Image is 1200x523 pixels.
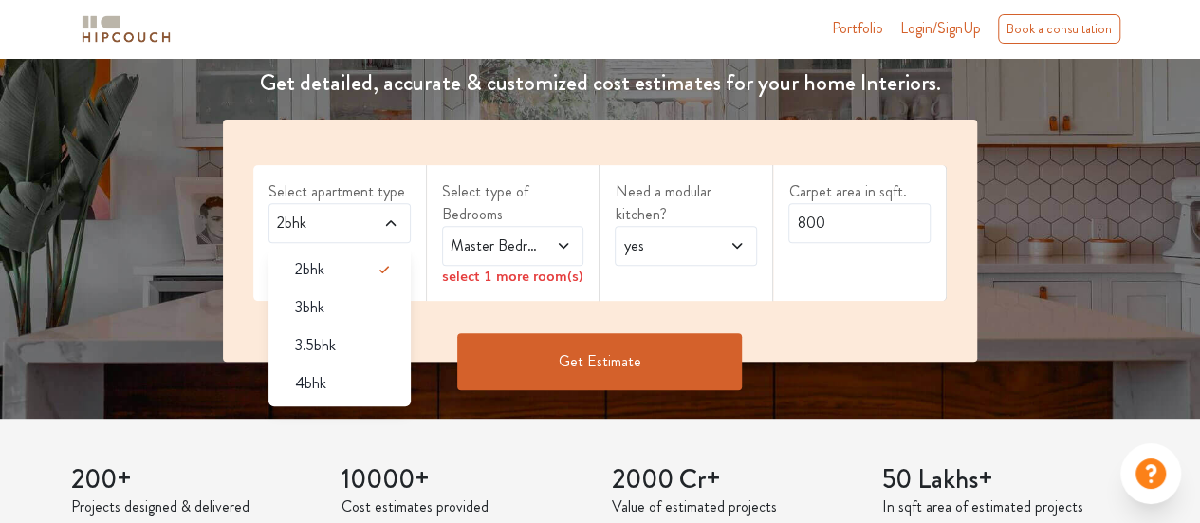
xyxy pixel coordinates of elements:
a: Portfolio [832,17,883,40]
span: 2bhk [273,212,367,234]
div: Book a consultation [998,14,1120,44]
span: yes [619,234,713,257]
h3: 2000 Cr+ [612,464,859,496]
label: Need a modular kitchen? [615,180,757,226]
span: logo-horizontal.svg [79,8,174,50]
label: Carpet area in sqft. [788,180,931,203]
h3: 200+ [71,464,319,496]
button: Get Estimate [457,333,742,390]
div: select 1 more room(s) [442,266,584,286]
span: 2bhk [295,258,324,281]
p: In sqft area of estimated projects [882,495,1130,518]
p: Value of estimated projects [612,495,859,518]
p: Cost estimates provided [342,495,589,518]
span: Login/SignUp [900,17,981,39]
p: Projects designed & delivered [71,495,319,518]
h3: 10000+ [342,464,589,496]
h4: Get detailed, accurate & customized cost estimates for your home Interiors. [212,69,988,97]
span: 3bhk [295,296,324,319]
span: 3.5bhk [295,334,336,357]
label: Select type of Bedrooms [442,180,584,226]
label: Select apartment type [268,180,411,203]
span: 4bhk [295,372,326,395]
h3: 50 Lakhs+ [882,464,1130,496]
span: Master Bedroom [447,234,541,257]
input: Enter area sqft [788,203,931,243]
img: logo-horizontal.svg [79,12,174,46]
